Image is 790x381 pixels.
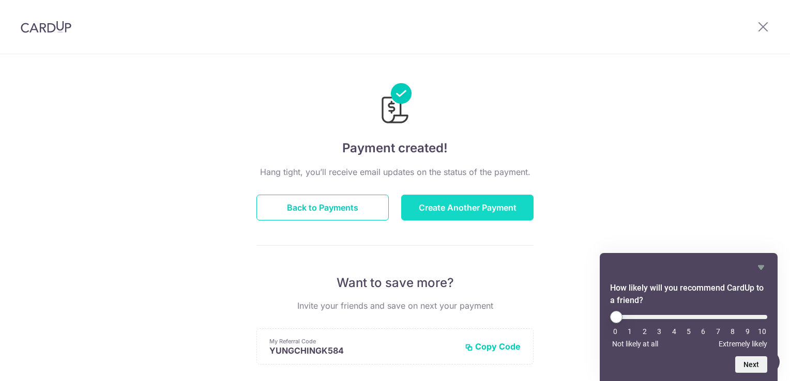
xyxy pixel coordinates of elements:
li: 4 [669,327,679,336]
h2: How likely will you recommend CardUp to a friend? Select an option from 0 to 10, with 0 being Not... [610,282,767,307]
button: Hide survey [755,261,767,274]
button: Copy Code [465,341,521,352]
li: 10 [757,327,767,336]
h4: Payment created! [256,139,534,157]
p: My Referral Code [269,337,457,345]
li: 3 [654,327,664,336]
img: CardUp [21,21,71,33]
p: Want to save more? [256,275,534,291]
span: Not likely at all [612,340,658,348]
li: 1 [625,327,635,336]
li: 2 [640,327,650,336]
li: 0 [610,327,620,336]
span: Extremely likely [719,340,767,348]
li: 6 [698,327,708,336]
div: How likely will you recommend CardUp to a friend? Select an option from 0 to 10, with 0 being Not... [610,311,767,348]
span: Help [23,7,44,17]
button: Next question [735,356,767,373]
button: Create Another Payment [401,195,534,220]
img: Payments [378,83,412,126]
li: 8 [727,327,738,336]
li: 7 [713,327,723,336]
button: Back to Payments [256,195,389,220]
p: YUNGCHINGK584 [269,345,457,356]
p: Hang tight, you’ll receive email updates on the status of the payment. [256,166,534,178]
p: Invite your friends and save on next your payment [256,299,534,312]
div: How likely will you recommend CardUp to a friend? Select an option from 0 to 10, with 0 being Not... [610,261,767,373]
li: 9 [742,327,753,336]
li: 5 [683,327,694,336]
